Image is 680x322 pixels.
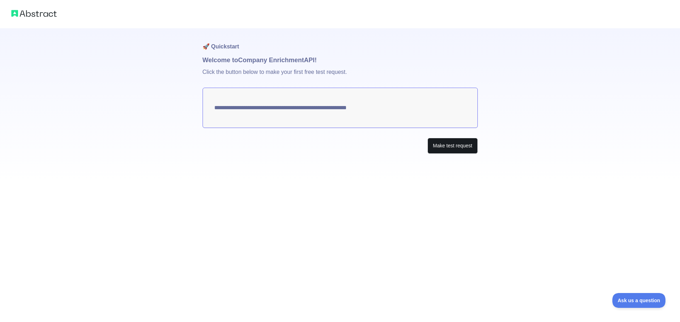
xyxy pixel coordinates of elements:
h1: 🚀 Quickstart [203,28,478,55]
p: Click the button below to make your first free test request. [203,65,478,88]
img: Abstract logo [11,8,57,18]
button: Make test request [427,138,477,154]
h1: Welcome to Company Enrichment API! [203,55,478,65]
iframe: Toggle Customer Support [612,293,666,308]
